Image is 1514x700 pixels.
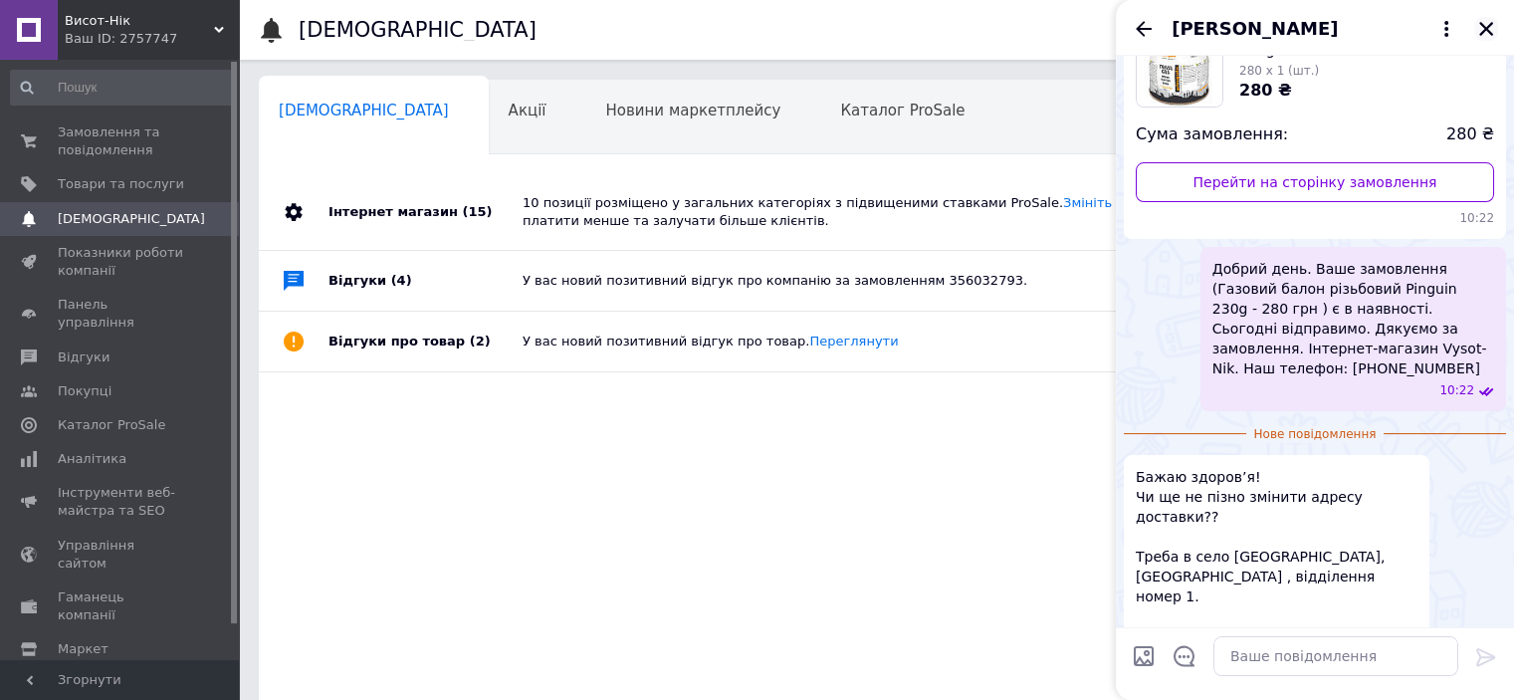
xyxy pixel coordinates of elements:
span: Гаманець компанії [58,588,184,624]
span: Відгуки [58,349,109,366]
span: Покупці [58,382,111,400]
div: Відгуки про товар [328,312,523,371]
span: [DEMOGRAPHIC_DATA] [279,102,449,119]
div: Інтернет магазин [328,174,523,250]
span: Новини маркетплейсу [605,102,780,119]
span: Маркет [58,640,108,658]
span: Акції [509,102,546,119]
span: Сума замовлення: [1136,123,1288,146]
div: У вас новий позитивний відгук про компанію за замовленням 356032793. [523,272,1275,290]
a: Перейти на сторінку замовлення [1136,162,1494,202]
span: Добрий день. Ваше замовлення (Газовий балон різьбовий Pinguin 230g - 280 грн ) є в наявності. Сьо... [1212,259,1494,378]
img: 1250183222_w100_h100_gazovyj-ballon-rezbovoj.jpg [1137,21,1222,107]
span: 10:22 12.08.2025 [1136,210,1494,227]
span: Інструменти веб-майстра та SEO [58,484,184,520]
button: Відкрити шаблони відповідей [1172,643,1197,669]
span: Аналітика [58,450,126,468]
span: 10:22 12.08.2025 [1439,382,1474,399]
a: Переглянути [809,334,898,349]
span: (2) [470,334,491,349]
button: [PERSON_NAME] [1172,16,1458,42]
span: Товари та послуги [58,175,184,193]
span: Каталог ProSale [58,416,165,434]
span: 280 ₴ [1239,81,1292,100]
span: Нове повідомлення [1246,426,1385,443]
span: Панель управління [58,296,184,332]
a: Змініть їх категорію [1063,195,1200,210]
span: Висот-Нік [65,12,214,30]
span: [DEMOGRAPHIC_DATA] [58,210,205,228]
span: Бажаю здоров’я! Чи ще не пізно змінити адресу доставки?? Треба в село [GEOGRAPHIC_DATA], [GEOGRAP... [1136,467,1417,646]
span: 280 ₴ [1446,123,1494,146]
button: Закрити [1474,17,1498,41]
span: Управління сайтом [58,537,184,573]
div: 10 позиції розміщено у загальних категоріях з підвищеними ставками ProSale. , щоб платити менше т... [523,194,1275,230]
div: Ваш ID: 2757747 [65,30,239,48]
input: Пошук [10,70,235,106]
h1: [DEMOGRAPHIC_DATA] [299,18,537,42]
span: (15) [462,204,492,219]
div: У вас новий позитивний відгук про товар. [523,333,1275,350]
span: (4) [391,273,412,288]
div: Відгуки [328,251,523,311]
span: Каталог ProSale [840,102,965,119]
span: 280 x 1 (шт.) [1239,64,1319,78]
button: Назад [1132,17,1156,41]
span: Показники роботи компанії [58,244,184,280]
span: [PERSON_NAME] [1172,16,1338,42]
span: Замовлення та повідомлення [58,123,184,159]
